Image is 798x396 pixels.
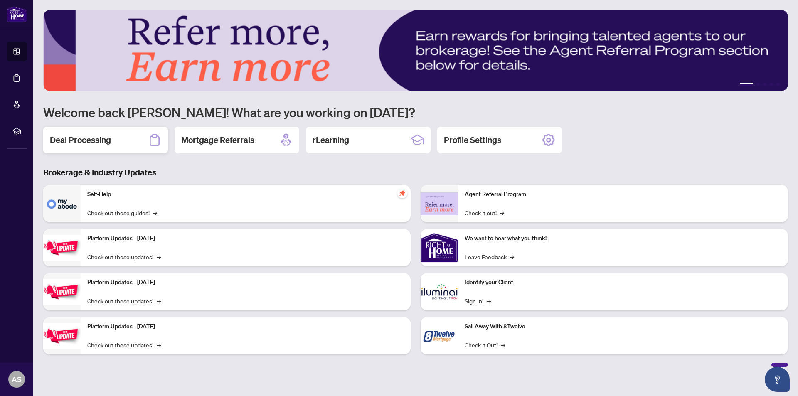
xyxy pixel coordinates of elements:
img: Agent Referral Program [421,192,458,215]
button: 3 [763,83,766,86]
span: → [153,208,157,217]
h1: Welcome back [PERSON_NAME]! What are you working on [DATE]? [43,104,788,120]
p: Platform Updates - [DATE] [87,278,404,287]
h2: Deal Processing [50,134,111,146]
span: → [487,296,491,305]
button: 2 [756,83,760,86]
h2: Mortgage Referrals [181,134,254,146]
span: pushpin [397,188,407,198]
img: Platform Updates - June 23, 2025 [43,323,81,349]
p: Agent Referral Program [465,190,781,199]
h2: Profile Settings [444,134,501,146]
span: AS [12,374,22,385]
p: We want to hear what you think! [465,234,781,243]
img: Sail Away With 8Twelve [421,317,458,354]
a: Check out these guides!→ [87,208,157,217]
img: Platform Updates - July 21, 2025 [43,235,81,261]
p: Identify your Client [465,278,781,287]
img: We want to hear what you think! [421,229,458,266]
img: logo [7,6,27,22]
h3: Brokerage & Industry Updates [43,167,788,178]
span: → [510,252,514,261]
img: Slide 0 [43,10,788,91]
a: Check it Out!→ [465,340,505,349]
span: → [500,208,504,217]
img: Identify your Client [421,273,458,310]
a: Check out these updates!→ [87,340,161,349]
img: Self-Help [43,185,81,222]
button: Open asap [765,367,790,392]
span: → [157,296,161,305]
p: Self-Help [87,190,404,199]
button: 4 [770,83,773,86]
img: Platform Updates - July 8, 2025 [43,279,81,305]
button: 5 [776,83,780,86]
p: Sail Away With 8Twelve [465,322,781,331]
a: Check it out!→ [465,208,504,217]
a: Check out these updates!→ [87,296,161,305]
a: Sign In!→ [465,296,491,305]
a: Leave Feedback→ [465,252,514,261]
button: 1 [740,83,753,86]
a: Check out these updates!→ [87,252,161,261]
span: → [157,340,161,349]
h2: rLearning [313,134,349,146]
span: → [157,252,161,261]
p: Platform Updates - [DATE] [87,322,404,331]
p: Platform Updates - [DATE] [87,234,404,243]
span: → [501,340,505,349]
